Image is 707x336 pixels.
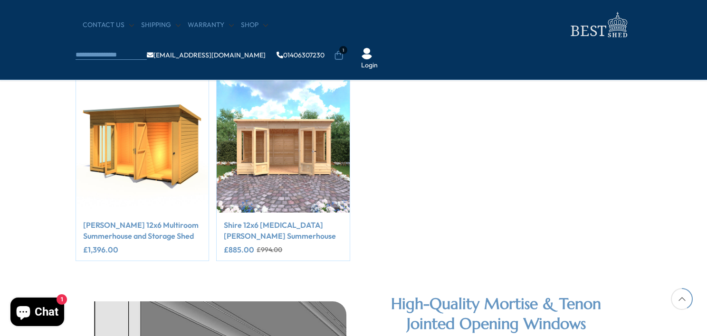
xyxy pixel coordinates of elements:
[83,220,201,241] a: [PERSON_NAME] 12x6 Multiroom Summerhouse and Storage Shed
[334,51,344,60] a: 1
[389,294,603,334] h2: High-Quality Mortise & Tenon Jointed Opening Windows
[361,61,378,70] a: Login
[8,298,67,328] inbox-online-store-chat: Shopify online store chat
[277,52,325,58] a: 01406307230
[188,20,234,30] a: Warranty
[76,80,209,213] img: product-img
[217,80,349,213] img: product-img
[141,20,181,30] a: Shipping
[76,80,209,261] div: 1 / 2
[361,48,373,59] img: User Icon
[83,20,134,30] a: CONTACT US
[257,246,282,253] del: £994.00
[565,9,631,40] img: logo
[216,80,350,261] div: 2 / 2
[241,20,268,30] a: Shop
[224,246,254,253] ins: £885.00
[339,46,347,54] span: 1
[83,246,118,253] ins: £1,396.00
[224,220,342,241] a: Shire 12x6 [MEDICAL_DATA][PERSON_NAME] Summerhouse
[147,52,266,58] a: [EMAIL_ADDRESS][DOMAIN_NAME]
